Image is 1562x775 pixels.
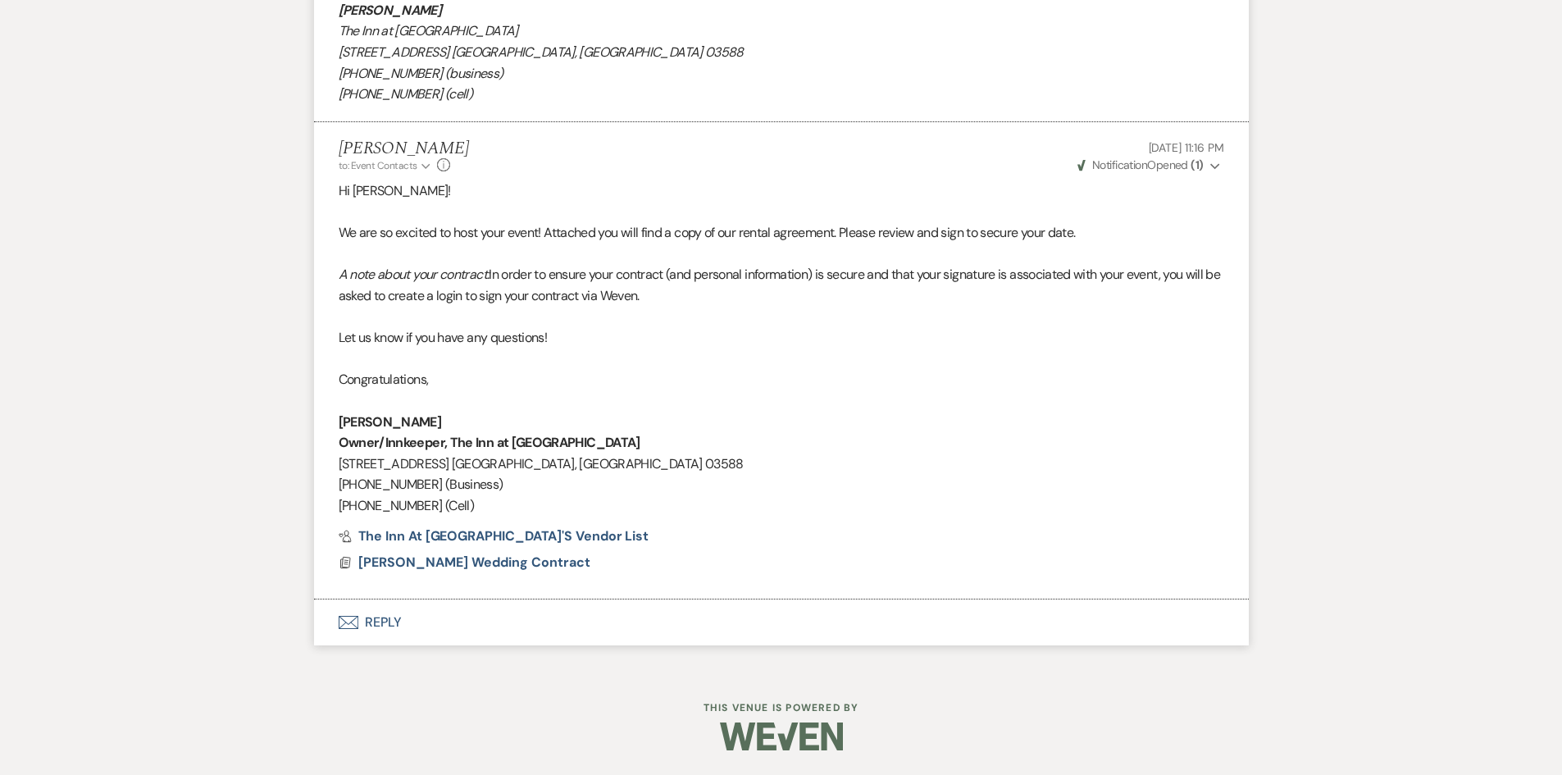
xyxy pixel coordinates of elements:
p: Let us know if you have any questions! [339,327,1224,349]
img: Weven Logo [720,708,843,765]
button: Reply [314,599,1249,645]
p: [PHONE_NUMBER] (Business) [339,474,1224,495]
em: [STREET_ADDRESS] [GEOGRAPHIC_DATA], [GEOGRAPHIC_DATA] 03588 [339,43,744,61]
em: [PHONE_NUMBER] (cell) [339,85,473,103]
span: Opened [1077,157,1204,172]
button: to: Event Contacts [339,158,433,173]
em: [PERSON_NAME] [339,2,442,19]
strong: ( 1 ) [1191,157,1203,172]
span: [PERSON_NAME] Wedding Contract [358,554,590,571]
p: In order to ensure your contract (and personal information) is secure and that your signature is ... [339,264,1224,306]
em: The Inn at [GEOGRAPHIC_DATA] [339,22,518,39]
em: [PHONE_NUMBER] (business) [339,65,503,82]
p: We are so excited to host your event! Attached you will find a copy of our rental agreement. Plea... [339,222,1224,244]
em: A note about your contract: [339,266,490,283]
h5: [PERSON_NAME] [339,139,469,159]
strong: Owner/Innkeeper, The Inn at [GEOGRAPHIC_DATA] [339,434,640,451]
span: The Inn at [GEOGRAPHIC_DATA]'s Vendor List [358,527,649,545]
a: The Inn at [GEOGRAPHIC_DATA]'s Vendor List [339,530,649,543]
span: [DATE] 11:16 PM [1149,140,1224,155]
p: Congratulations, [339,369,1224,390]
button: NotificationOpened (1) [1075,157,1224,174]
strong: [PERSON_NAME] [339,413,442,431]
span: Notification [1092,157,1147,172]
p: Hi [PERSON_NAME]! [339,180,1224,202]
span: to: Event Contacts [339,159,417,172]
button: [PERSON_NAME] Wedding Contract [358,553,594,572]
p: [STREET_ADDRESS] [GEOGRAPHIC_DATA], [GEOGRAPHIC_DATA] 03588 [339,454,1224,475]
p: [PHONE_NUMBER] (Cell) [339,495,1224,517]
